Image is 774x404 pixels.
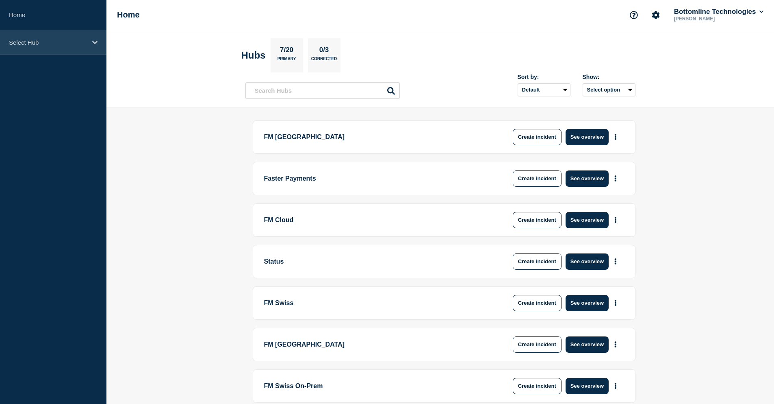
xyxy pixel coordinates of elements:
[264,212,489,228] p: FM Cloud
[610,337,621,352] button: More actions
[513,170,562,187] button: Create incident
[513,129,562,145] button: Create incident
[264,378,489,394] p: FM Swiss On-Prem
[566,170,609,187] button: See overview
[566,253,609,270] button: See overview
[278,57,296,65] p: Primary
[245,82,400,99] input: Search Hubs
[518,74,570,80] div: Sort by:
[625,7,642,24] button: Support
[264,129,489,145] p: FM [GEOGRAPHIC_DATA]
[277,46,296,57] p: 7/20
[610,295,621,310] button: More actions
[610,129,621,144] button: More actions
[647,7,664,24] button: Account settings
[518,83,570,96] select: Sort by
[566,129,609,145] button: See overview
[610,171,621,186] button: More actions
[610,212,621,227] button: More actions
[513,378,562,394] button: Create incident
[264,336,489,353] p: FM [GEOGRAPHIC_DATA]
[264,170,489,187] p: Faster Payments
[672,8,765,16] button: Bottomline Technologies
[513,295,562,311] button: Create incident
[513,253,562,270] button: Create incident
[672,16,757,22] p: [PERSON_NAME]
[610,378,621,393] button: More actions
[316,46,332,57] p: 0/3
[311,57,337,65] p: Connected
[264,253,489,270] p: Status
[241,50,266,61] h2: Hubs
[117,10,140,20] h1: Home
[610,254,621,269] button: More actions
[513,212,562,228] button: Create incident
[566,378,609,394] button: See overview
[583,74,635,80] div: Show:
[566,336,609,353] button: See overview
[566,212,609,228] button: See overview
[583,83,635,96] button: Select option
[264,295,489,311] p: FM Swiss
[566,295,609,311] button: See overview
[513,336,562,353] button: Create incident
[9,39,87,46] p: Select Hub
